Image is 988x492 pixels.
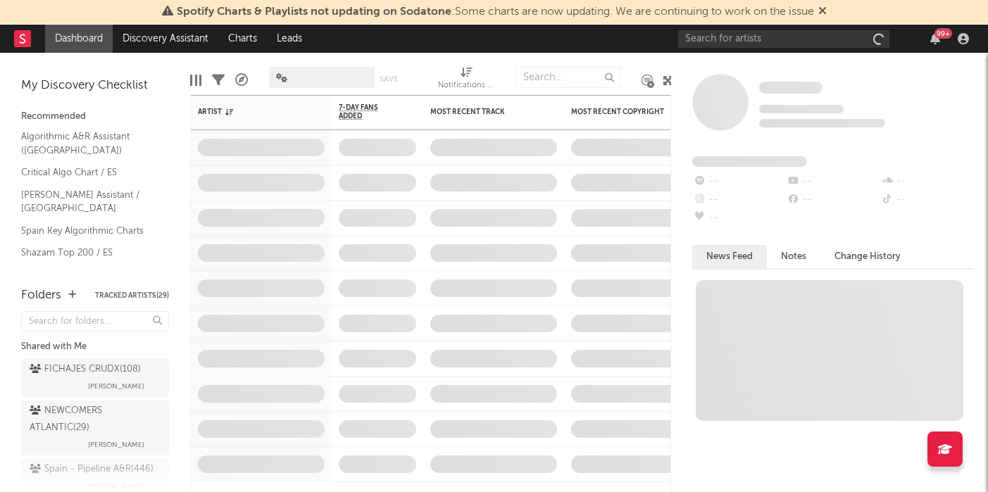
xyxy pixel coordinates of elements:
div: Spain - Pipeline A&R ( 446 ) [30,461,154,478]
a: Critical Algo Chart / ES [21,165,155,180]
button: Change History [820,245,915,268]
span: Some Artist [759,82,823,94]
span: Fans Added by Platform [692,156,807,167]
div: Notifications (Artist) [438,77,494,94]
a: Discovery Assistant [113,25,218,53]
a: [PERSON_NAME] Assistant / [GEOGRAPHIC_DATA] [21,187,155,216]
input: Search for artists [678,30,889,48]
div: 99 + [934,28,952,39]
div: Edit Columns [190,60,201,101]
a: FICHAJES CRUDX(108)[PERSON_NAME] [21,359,169,397]
div: -- [880,191,974,209]
div: -- [692,191,786,209]
a: Spain Key Algorithmic Charts [21,223,155,239]
button: Save [380,75,398,83]
div: Most Recent Track [430,108,536,116]
button: News Feed [692,245,767,268]
span: : Some charts are now updating. We are continuing to work on the issue [177,6,814,18]
span: [PERSON_NAME] [88,436,144,453]
div: -- [880,172,974,191]
div: -- [786,191,880,209]
span: 0 fans last week [759,119,885,127]
button: Tracked Artists(29) [95,292,169,299]
div: Most Recent Copyright [571,108,677,116]
a: NEWCOMERS ATLANTIC(29)[PERSON_NAME] [21,400,169,455]
a: Leads [267,25,312,53]
input: Search for folders... [21,311,169,332]
div: Notifications (Artist) [438,60,494,101]
span: 7-Day Fans Added [339,103,395,120]
a: Some Artist [759,81,823,95]
div: A&R Pipeline [235,60,248,101]
a: Charts [218,25,267,53]
div: NEWCOMERS ATLANTIC ( 29 ) [30,403,157,436]
span: [PERSON_NAME] [88,378,144,395]
div: My Discovery Checklist [21,77,169,94]
div: Folders [21,287,61,304]
a: Shazam Top 200 / ES [21,245,155,260]
div: -- [692,172,786,191]
div: -- [692,209,786,227]
div: Shared with Me [21,339,169,355]
div: Artist [198,108,304,116]
div: Recommended [21,108,169,125]
a: Algorithmic A&R Assistant ([GEOGRAPHIC_DATA]) [21,129,155,158]
div: -- [786,172,880,191]
div: FICHAJES CRUDX ( 108 ) [30,361,141,378]
a: Dashboard [45,25,113,53]
span: Tracking Since: [DATE] [759,105,844,113]
input: Search... [515,67,621,88]
span: Dismiss [818,6,827,18]
button: 99+ [930,33,940,44]
button: Notes [767,245,820,268]
span: Spotify Charts & Playlists not updating on Sodatone [177,6,451,18]
div: Filters [212,60,225,101]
